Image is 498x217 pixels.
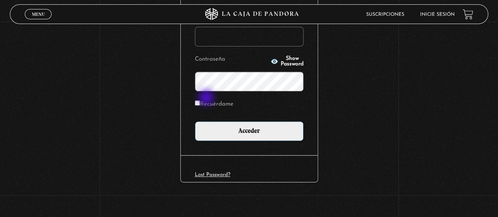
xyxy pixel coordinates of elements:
label: Recuérdame [195,98,233,111]
a: Inicie sesión [420,12,455,17]
a: View your shopping cart [463,9,473,20]
a: Suscripciones [366,12,404,17]
span: Show Password [281,56,304,67]
span: Cerrar [29,19,48,24]
a: Lost Password? [195,172,230,177]
input: Acceder [195,121,304,141]
input: Recuérdame [195,100,200,106]
label: Contraseña [195,54,268,66]
span: Menu [32,12,45,17]
button: Show Password [270,56,304,67]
